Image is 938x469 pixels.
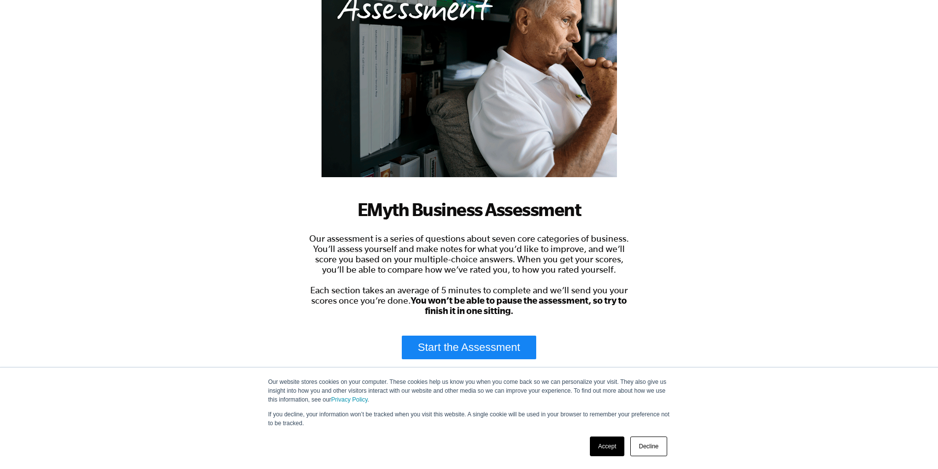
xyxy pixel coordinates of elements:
[309,233,629,316] span: Our assessment is a series of questions about seven core categories of business. You’ll assess yo...
[268,410,670,428] p: If you decline, your information won’t be tracked when you visit this website. A single cookie wi...
[411,295,627,315] strong: You won’t be able to pause the assessment, so try to finish it in one sitting.
[590,437,625,456] a: Accept
[402,336,537,359] a: Start the Assessment
[630,437,667,456] a: Decline
[307,198,632,220] h1: EMyth Business Assessment
[268,377,670,404] p: Our website stores cookies on your computer. These cookies help us know you when you come back so...
[331,396,368,403] a: Privacy Policy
